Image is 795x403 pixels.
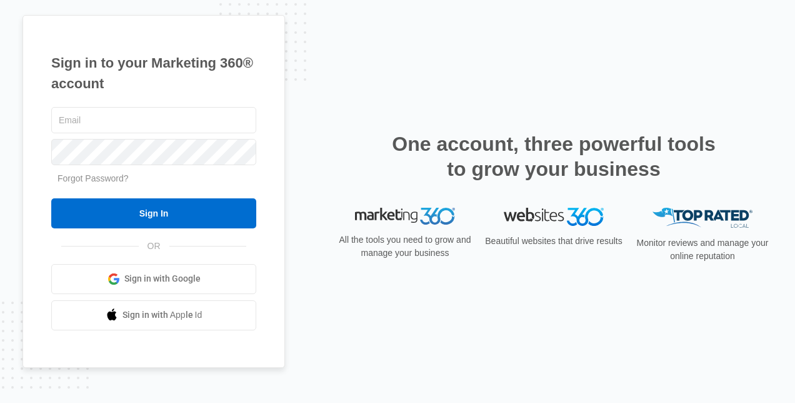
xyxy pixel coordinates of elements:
[51,264,256,294] a: Sign in with Google
[51,107,256,133] input: Email
[122,309,202,322] span: Sign in with Apple Id
[139,240,169,253] span: OR
[652,208,752,228] img: Top Rated Local
[484,235,624,248] p: Beautiful websites that drive results
[504,208,604,226] img: Websites 360
[51,300,256,330] a: Sign in with Apple Id
[355,208,455,225] img: Marketing 360
[335,233,475,260] p: All the tools you need to grow and manage your business
[51,198,256,228] input: Sign In
[388,131,719,181] h2: One account, three powerful tools to grow your business
[57,173,129,183] a: Forgot Password?
[632,237,772,263] p: Monitor reviews and manage your online reputation
[124,272,201,285] span: Sign in with Google
[51,53,256,94] h1: Sign in to your Marketing 360® account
